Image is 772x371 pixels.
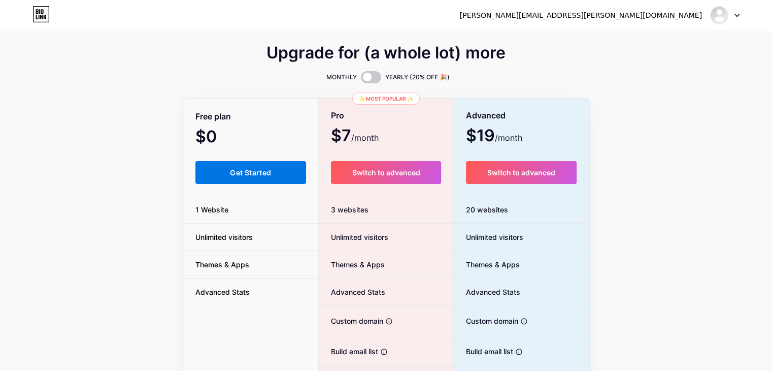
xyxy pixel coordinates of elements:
[230,168,271,177] span: Get Started
[195,131,244,145] span: $0
[454,316,518,326] span: Custom domain
[454,196,589,224] div: 20 websites
[319,316,383,326] span: Custom domain
[319,346,378,357] span: Build email list
[319,259,385,270] span: Themes & Apps
[466,107,506,125] span: Advanced
[352,168,420,177] span: Switch to advanced
[351,132,379,144] span: /month
[326,72,357,82] span: MONTHLY
[331,107,344,125] span: Pro
[454,259,520,270] span: Themes & Apps
[331,130,379,144] span: $7
[319,287,385,297] span: Advanced Stats
[266,47,506,59] span: Upgrade for (a whole lot) more
[331,161,441,184] button: Switch to advanced
[454,232,523,242] span: Unlimited visitors
[710,6,729,25] img: inverter_3
[195,161,307,184] button: Get Started
[183,204,241,215] span: 1 Website
[183,259,261,270] span: Themes & Apps
[466,161,577,184] button: Switch to advanced
[487,168,555,177] span: Switch to advanced
[195,108,231,126] span: Free plan
[385,72,450,82] span: YEARLY (20% OFF 🎉)
[319,196,453,224] div: 3 websites
[454,287,520,297] span: Advanced Stats
[183,287,262,297] span: Advanced Stats
[495,132,522,144] span: /month
[466,130,522,144] span: $19
[460,10,702,21] div: [PERSON_NAME][EMAIL_ADDRESS][PERSON_NAME][DOMAIN_NAME]
[183,232,265,242] span: Unlimited visitors
[352,92,420,105] div: ✨ Most popular ✨
[319,232,388,242] span: Unlimited visitors
[454,346,513,357] span: Build email list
